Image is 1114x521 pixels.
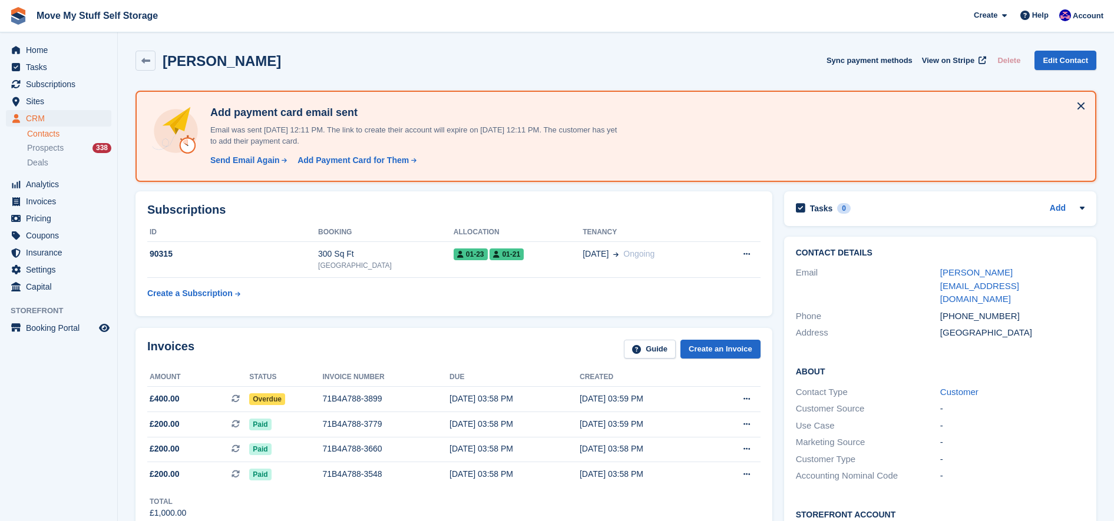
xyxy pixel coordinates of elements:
[940,469,1085,483] div: -
[940,326,1085,340] div: [GEOGRAPHIC_DATA]
[796,248,1085,258] h2: Contact Details
[6,227,111,244] a: menu
[249,419,271,430] span: Paid
[147,287,233,300] div: Create a Subscription
[322,418,449,430] div: 71B4A788-3779
[580,443,710,455] div: [DATE] 03:58 PM
[150,443,180,455] span: £200.00
[796,402,940,416] div: Customer Source
[580,393,710,405] div: [DATE] 03:59 PM
[6,59,111,75] a: menu
[27,157,111,169] a: Deals
[580,468,710,480] div: [DATE] 03:58 PM
[150,468,180,480] span: £200.00
[796,453,940,466] div: Customer Type
[1034,51,1096,70] a: Edit Contact
[210,154,280,167] div: Send Email Again
[147,223,318,242] th: ID
[940,419,1085,433] div: -
[26,193,97,210] span: Invoices
[249,368,322,387] th: Status
[993,51,1025,70] button: Delete
[26,59,97,75] span: Tasks
[449,418,580,430] div: [DATE] 03:58 PM
[147,283,240,304] a: Create a Subscription
[26,227,97,244] span: Coupons
[11,305,117,317] span: Storefront
[27,142,111,154] a: Prospects 338
[449,443,580,455] div: [DATE] 03:58 PM
[810,203,833,214] h2: Tasks
[92,143,111,153] div: 338
[318,260,454,271] div: [GEOGRAPHIC_DATA]
[449,468,580,480] div: [DATE] 03:58 PM
[249,443,271,455] span: Paid
[6,193,111,210] a: menu
[6,261,111,278] a: menu
[150,507,186,519] div: £1,000.00
[940,387,979,397] a: Customer
[27,142,64,154] span: Prospects
[490,248,524,260] span: 01-21
[26,244,97,261] span: Insurance
[796,266,940,306] div: Email
[974,9,997,21] span: Create
[580,368,710,387] th: Created
[1032,9,1049,21] span: Help
[583,223,715,242] th: Tenancy
[97,321,111,335] a: Preview store
[322,368,449,387] th: Invoice number
[26,278,97,295] span: Capital
[26,110,97,127] span: CRM
[26,320,97,336] span: Booking Portal
[940,310,1085,323] div: [PHONE_NUMBER]
[147,248,318,260] div: 90315
[318,248,454,260] div: 300 Sq Ft
[249,393,285,405] span: Overdue
[26,261,97,278] span: Settings
[6,244,111,261] a: menu
[6,320,111,336] a: menu
[6,110,111,127] a: menu
[796,508,1085,520] h2: Storefront Account
[580,418,710,430] div: [DATE] 03:59 PM
[322,393,449,405] div: 71B4A788-3899
[6,93,111,109] a: menu
[1050,202,1066,215] a: Add
[147,203,761,217] h2: Subscriptions
[940,453,1085,466] div: -
[837,203,851,214] div: 0
[6,176,111,193] a: menu
[449,368,580,387] th: Due
[206,106,618,120] h4: Add payment card email sent
[454,223,583,242] th: Allocation
[147,340,194,359] h2: Invoices
[6,42,111,58] a: menu
[796,469,940,483] div: Accounting Nominal Code
[827,51,913,70] button: Sync payment methods
[150,418,180,430] span: £200.00
[796,419,940,433] div: Use Case
[322,443,449,455] div: 71B4A788-3660
[6,210,111,227] a: menu
[26,42,97,58] span: Home
[249,469,271,480] span: Paid
[150,393,180,405] span: £400.00
[940,436,1085,449] div: -
[940,267,1019,304] a: [PERSON_NAME][EMAIL_ADDRESS][DOMAIN_NAME]
[449,393,580,405] div: [DATE] 03:58 PM
[26,210,97,227] span: Pricing
[150,496,186,507] div: Total
[26,176,97,193] span: Analytics
[322,468,449,480] div: 71B4A788-3548
[796,386,940,399] div: Contact Type
[151,106,201,156] img: add-payment-card-4dbda4983b697a7845d177d07a5d71e8a16f1ec00487972de202a45f1e8132f5.svg
[297,154,409,167] div: Add Payment Card for Them
[796,310,940,323] div: Phone
[680,340,761,359] a: Create an Invoice
[163,53,281,69] h2: [PERSON_NAME]
[26,76,97,92] span: Subscriptions
[206,124,618,147] p: Email was sent [DATE] 12:11 PM. The link to create their account will expire on [DATE] 12:11 PM. ...
[623,249,654,258] span: Ongoing
[917,51,989,70] a: View on Stripe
